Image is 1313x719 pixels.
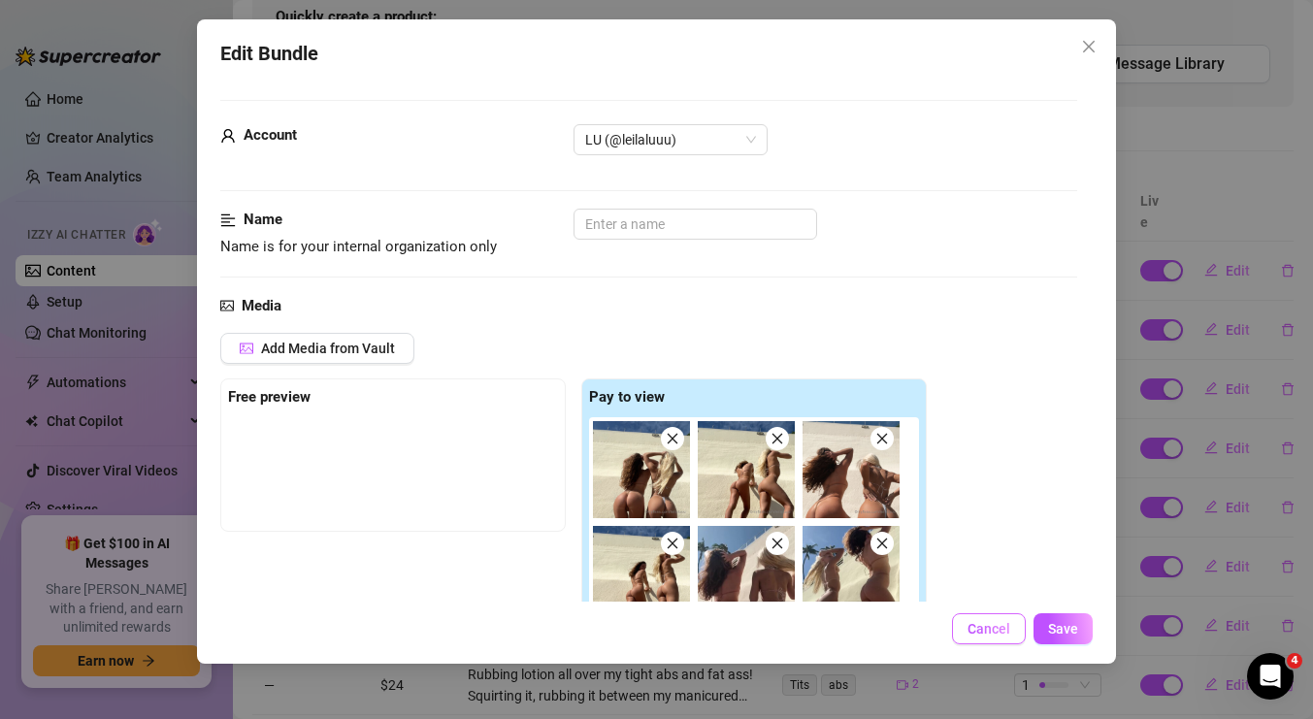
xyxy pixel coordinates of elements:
span: align-left [220,209,236,232]
span: close [1081,39,1097,54]
img: media [698,421,795,518]
img: media [593,526,690,623]
span: close [875,432,889,445]
button: Close [1073,31,1104,62]
div: 01:48 [803,526,900,623]
span: picture [220,295,234,318]
span: close [666,537,679,550]
strong: Account [244,126,297,144]
strong: Pay to view [589,388,665,406]
span: LU (@leilaluuu) [585,125,756,154]
span: Add Media from Vault [261,341,395,356]
strong: Free preview [228,388,311,406]
img: media [593,421,690,518]
span: Save [1048,621,1078,637]
img: media [803,421,900,518]
span: picture [240,342,253,355]
span: Name is for your internal organization only [220,238,497,255]
strong: Name [244,211,282,228]
span: Cancel [968,621,1010,637]
button: Cancel [952,613,1026,644]
span: Edit Bundle [220,39,318,69]
img: media [803,526,900,623]
span: user [220,124,236,147]
input: Enter a name [574,209,817,240]
span: 4 [1287,653,1302,669]
button: Add Media from Vault [220,333,414,364]
img: media [698,526,795,623]
span: close [771,432,784,445]
span: close [666,432,679,445]
div: 00:12 [698,526,795,623]
button: Save [1034,613,1093,644]
span: close [875,537,889,550]
span: close [771,537,784,550]
strong: Media [242,297,281,314]
iframe: Intercom live chat [1247,653,1294,700]
span: Close [1073,39,1104,54]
